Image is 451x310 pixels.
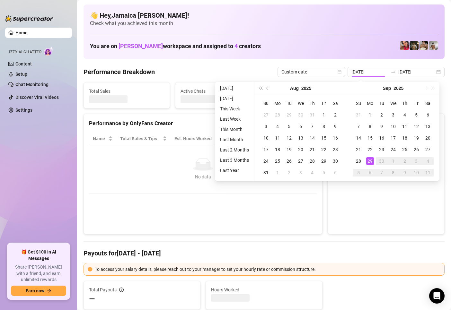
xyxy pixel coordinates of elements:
[333,119,439,128] div: Sales by OnlyFans Creator
[272,88,348,95] span: Messages Sent
[11,264,66,283] span: Share [PERSON_NAME] with a friend, and earn unlimited rewards
[119,288,124,292] span: info-circle
[5,15,53,22] img: logo-BBDzfeDw.svg
[44,47,54,56] img: AI Chatter
[266,133,317,145] th: Chat Conversion
[95,173,311,180] div: No data
[89,286,117,293] span: Total Payouts
[400,41,409,50] img: Vanessa
[15,108,32,113] a: Settings
[84,67,155,76] h4: Performance Breakdown
[419,41,428,50] img: Aussieboy_jfree
[120,135,162,142] span: Total Sales & Tips
[225,133,266,145] th: Sales / Hour
[229,135,257,142] span: Sales / Hour
[338,70,341,74] span: calendar
[181,88,256,95] span: Active Chats
[351,68,388,75] input: Start date
[90,43,261,50] h1: You are on workspace and assigned to creators
[89,294,95,304] span: —
[391,69,396,74] span: swap-right
[89,88,164,95] span: Total Sales
[116,133,171,145] th: Total Sales & Tips
[270,135,308,142] span: Chat Conversion
[429,41,438,50] img: aussieboy_j
[89,119,317,128] div: Performance by OnlyFans Creator
[119,43,163,49] span: [PERSON_NAME]
[211,286,317,293] span: Hours Worked
[93,135,107,142] span: Name
[281,67,341,77] span: Custom date
[11,249,66,262] span: 🎁 Get $100 in AI Messages
[15,30,28,35] a: Home
[47,288,51,293] span: arrow-right
[410,41,419,50] img: Tony
[429,288,445,304] div: Open Intercom Messenger
[234,43,238,49] span: 4
[84,249,445,258] h4: Payouts for [DATE] - [DATE]
[90,20,438,27] span: Check what you achieved this month
[15,95,59,100] a: Discover Viral Videos
[15,82,49,87] a: Chat Monitoring
[174,135,216,142] div: Est. Hours Worked
[26,288,44,293] span: Earn now
[88,267,92,271] span: exclamation-circle
[15,72,27,77] a: Setup
[89,133,116,145] th: Name
[398,68,435,75] input: End date
[15,61,32,66] a: Content
[90,11,438,20] h4: 👋 Hey, Jamaica [PERSON_NAME] !
[95,266,440,273] div: To access your salary details, please reach out to your manager to set your hourly rate or commis...
[9,49,41,55] span: Izzy AI Chatter
[391,69,396,74] span: to
[11,286,66,296] button: Earn nowarrow-right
